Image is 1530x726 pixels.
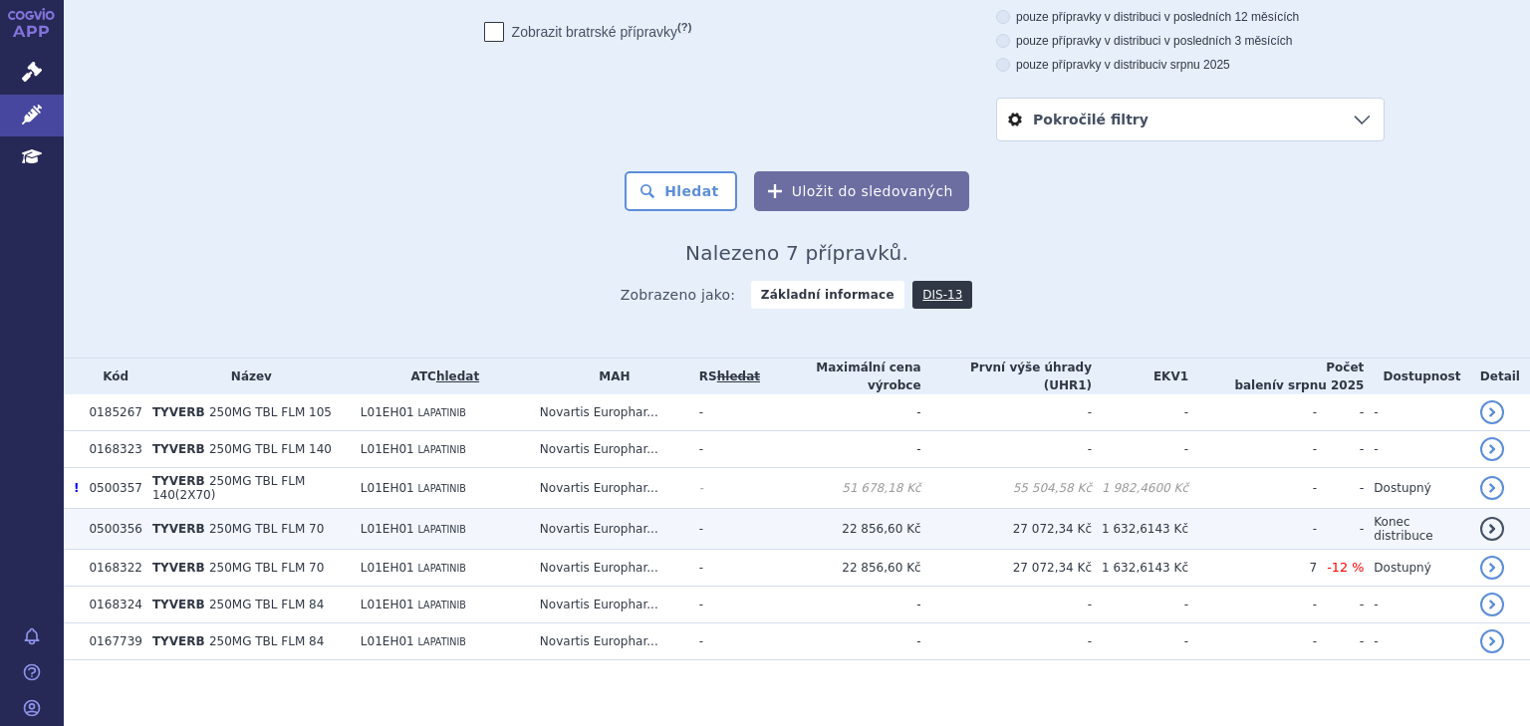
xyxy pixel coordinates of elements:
[912,281,972,309] a: DIS-13
[1364,587,1469,623] td: -
[997,99,1384,140] a: Pokročilé filtry
[530,468,689,509] td: Novartis Europhar...
[1317,431,1364,468] td: -
[79,509,141,550] td: 0500356
[760,394,921,431] td: -
[209,405,332,419] span: 250MG TBL FLM 105
[689,623,760,660] td: -
[152,405,205,419] span: TYVERB
[418,483,466,494] span: LAPATINIB
[361,598,414,611] span: L01EH01
[209,561,324,575] span: 250MG TBL FLM 70
[689,587,760,623] td: -
[418,524,466,535] span: LAPATINIB
[1188,359,1364,394] th: Počet balení
[142,359,351,394] th: Název
[689,359,760,394] th: RS
[152,561,205,575] span: TYVERB
[1317,394,1364,431] td: -
[1480,400,1504,424] a: detail
[996,9,1385,25] label: pouze přípravky v distribuci v posledních 12 měsících
[152,474,205,488] span: TYVERB
[530,431,689,468] td: Novartis Europhar...
[689,394,760,431] td: -
[1470,359,1530,394] th: Detail
[760,431,921,468] td: -
[996,57,1385,73] label: pouze přípravky v distribuci
[152,598,205,611] span: TYVERB
[689,431,760,468] td: -
[689,550,760,587] td: -
[351,359,530,394] th: ATC
[921,468,1092,509] td: 55 504,58 Kč
[760,359,921,394] th: Maximální cena výrobce
[689,468,760,509] td: -
[418,600,466,610] span: LAPATINIB
[1364,359,1469,394] th: Dostupnost
[1092,587,1188,623] td: -
[689,509,760,550] td: -
[760,509,921,550] td: 22 856,60 Kč
[921,359,1092,394] th: První výše úhrady (UHR1)
[760,550,921,587] td: 22 856,60 Kč
[418,407,466,418] span: LAPATINIB
[152,634,205,648] span: TYVERB
[760,623,921,660] td: -
[436,369,479,383] a: hledat
[1276,378,1364,392] span: v srpnu 2025
[361,522,414,536] span: L01EH01
[1092,550,1188,587] td: 1 632,6143 Kč
[1092,623,1188,660] td: -
[921,394,1092,431] td: -
[1188,623,1317,660] td: -
[209,634,324,648] span: 250MG TBL FLM 84
[1092,431,1188,468] td: -
[1188,587,1317,623] td: -
[74,481,79,495] span: Poslední data tohoto produktu jsou ze SCAU platného k 01.07.2011.
[530,394,689,431] td: Novartis Europhar...
[361,405,414,419] span: L01EH01
[209,522,324,536] span: 250MG TBL FLM 70
[1364,550,1469,587] td: Dostupný
[1480,476,1504,500] a: detail
[754,171,969,211] button: Uložit do sledovaných
[1364,394,1469,431] td: -
[1317,509,1364,550] td: -
[760,468,921,509] td: 51 678,18 Kč
[209,598,324,611] span: 250MG TBL FLM 84
[530,509,689,550] td: Novartis Europhar...
[1317,623,1364,660] td: -
[921,623,1092,660] td: -
[1188,509,1317,550] td: -
[1092,394,1188,431] td: -
[621,281,736,309] span: Zobrazeno jako:
[1317,587,1364,623] td: -
[1480,593,1504,616] a: detail
[1092,468,1188,509] td: 1 982,4600 Kč
[79,394,141,431] td: 0185267
[1188,431,1317,468] td: -
[209,442,332,456] span: 250MG TBL FLM 140
[1480,517,1504,541] a: detail
[79,431,141,468] td: 0168323
[1364,468,1469,509] td: Dostupný
[921,550,1092,587] td: 27 072,34 Kč
[1188,468,1317,509] td: -
[1317,468,1364,509] td: -
[625,171,737,211] button: Hledat
[1092,509,1188,550] td: 1 632,6143 Kč
[361,561,414,575] span: L01EH01
[530,623,689,660] td: Novartis Europhar...
[685,241,908,265] span: Nalezeno 7 přípravků.
[79,587,141,623] td: 0168324
[418,563,466,574] span: LAPATINIB
[79,359,141,394] th: Kód
[361,442,414,456] span: L01EH01
[751,281,904,309] strong: Základní informace
[79,623,141,660] td: 0167739
[1364,623,1469,660] td: -
[921,587,1092,623] td: -
[79,468,141,509] td: 0500357
[530,587,689,623] td: Novartis Europhar...
[484,22,692,42] label: Zobrazit bratrské přípravky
